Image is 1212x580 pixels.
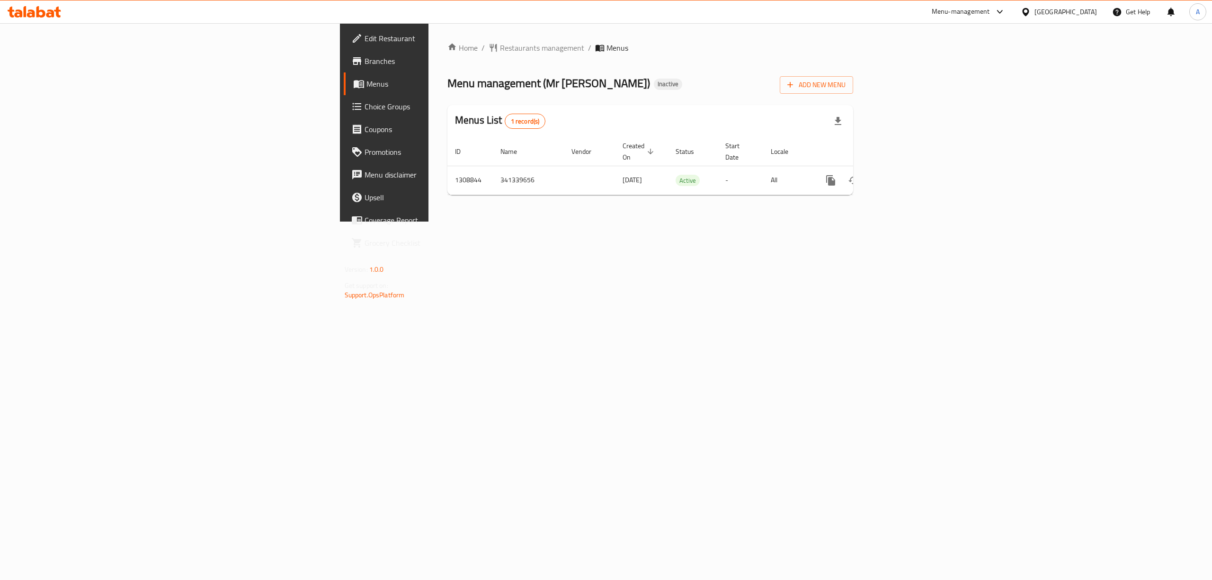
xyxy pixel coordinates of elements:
a: Coverage Report [344,209,543,232]
td: All [763,166,812,195]
a: Menus [344,72,543,95]
span: Grocery Checklist [365,237,535,249]
span: ID [455,146,473,157]
h2: Menus List [455,113,545,129]
button: more [820,169,842,192]
button: Change Status [842,169,865,192]
span: [DATE] [623,174,642,186]
span: Vendor [571,146,604,157]
button: Add New Menu [780,76,853,94]
a: Support.OpsPlatform [345,289,405,301]
div: [GEOGRAPHIC_DATA] [1034,7,1097,17]
nav: breadcrumb [447,42,853,54]
td: - [718,166,763,195]
div: Total records count [505,114,546,129]
span: Branches [365,55,535,67]
span: Menus [366,78,535,89]
li: / [588,42,591,54]
span: Version: [345,263,368,276]
a: Branches [344,50,543,72]
div: Export file [827,110,849,133]
th: Actions [812,137,918,166]
a: Edit Restaurant [344,27,543,50]
span: Menus [606,42,628,54]
table: enhanced table [447,137,918,195]
a: Coupons [344,118,543,141]
span: Edit Restaurant [365,33,535,44]
span: Start Date [725,140,752,163]
div: Inactive [654,79,682,90]
span: Name [500,146,529,157]
div: Menu-management [932,6,990,18]
span: A [1196,7,1200,17]
span: 1 record(s) [505,117,545,126]
span: Inactive [654,80,682,88]
span: Promotions [365,146,535,158]
span: Choice Groups [365,101,535,112]
span: Active [676,175,700,186]
a: Upsell [344,186,543,209]
span: Created On [623,140,657,163]
a: Choice Groups [344,95,543,118]
span: Menu disclaimer [365,169,535,180]
span: Coverage Report [365,214,535,226]
span: Menu management ( Mr [PERSON_NAME] ) [447,72,650,94]
span: Upsell [365,192,535,203]
a: Menu disclaimer [344,163,543,186]
span: Get support on: [345,279,388,292]
span: Status [676,146,706,157]
span: Add New Menu [787,79,846,91]
a: Promotions [344,141,543,163]
span: Coupons [365,124,535,135]
span: Locale [771,146,801,157]
a: Grocery Checklist [344,232,543,254]
span: 1.0.0 [369,263,384,276]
